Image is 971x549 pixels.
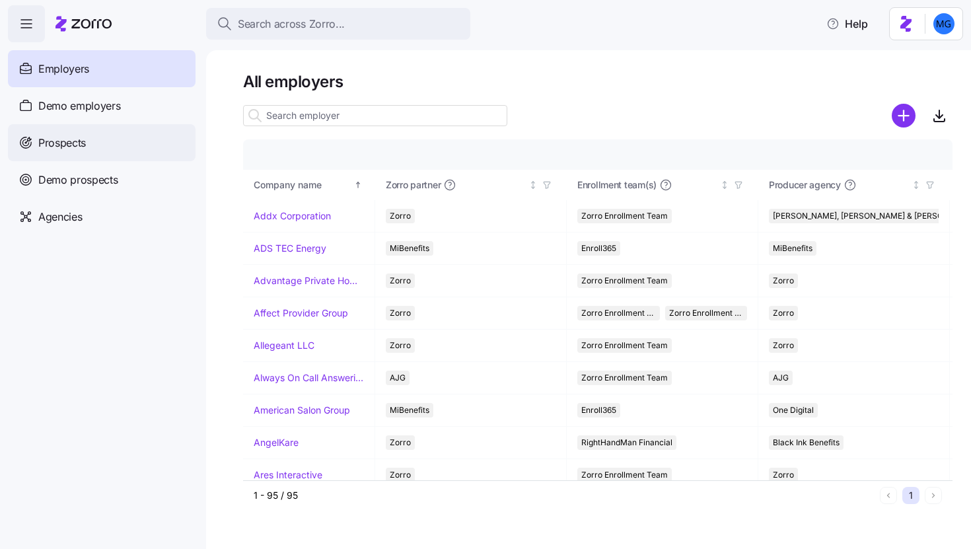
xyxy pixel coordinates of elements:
div: Sorted ascending [353,180,363,190]
span: Zorro [390,274,411,288]
img: 61c362f0e1d336c60eacb74ec9823875 [933,13,954,34]
span: Agencies [38,209,82,225]
span: Enroll365 [581,241,616,256]
th: Enrollment team(s)Not sorted [567,170,758,200]
div: Company name [254,178,351,192]
span: Zorro Enrollment Experts [669,306,744,320]
span: Zorro [773,306,794,320]
svg: add icon [892,104,916,128]
a: American Salon Group [254,404,350,417]
div: 1 - 95 / 95 [254,489,875,502]
span: Zorro partner [386,178,441,192]
div: Not sorted [528,180,538,190]
span: Zorro Enrollment Team [581,338,668,353]
span: Zorro [390,306,411,320]
button: Search across Zorro... [206,8,470,40]
a: Demo employers [8,87,196,124]
span: Zorro [773,468,794,482]
a: Ares Interactive [254,468,322,482]
span: Zorro [773,338,794,353]
span: MiBenefits [773,241,812,256]
span: Zorro Enrollment Team [581,274,668,288]
span: Zorro [390,209,411,223]
span: Employers [38,61,89,77]
span: AJG [773,371,789,385]
button: Previous page [880,487,897,504]
a: ADS TEC Energy [254,242,326,255]
span: Enrollment team(s) [577,178,657,192]
span: Enroll365 [581,403,616,418]
a: Addx Corporation [254,209,331,223]
span: MiBenefits [390,241,429,256]
span: Zorro Enrollment Team [581,306,656,320]
div: Not sorted [720,180,729,190]
span: Demo employers [38,98,121,114]
th: Zorro partnerNot sorted [375,170,567,200]
span: Zorro [773,274,794,288]
input: Search employer [243,105,507,126]
a: Employers [8,50,196,87]
a: Prospects [8,124,196,161]
span: Zorro [390,468,411,482]
th: Producer agencyNot sorted [758,170,950,200]
span: Zorro Enrollment Team [581,468,668,482]
th: Company nameSorted ascending [243,170,375,200]
span: Zorro [390,435,411,450]
span: Zorro Enrollment Team [581,209,668,223]
a: Agencies [8,198,196,235]
div: Not sorted [912,180,921,190]
span: RightHandMan Financial [581,435,672,450]
span: MiBenefits [390,403,429,418]
button: Next page [925,487,942,504]
a: AngelKare [254,436,299,449]
h1: All employers [243,71,953,92]
a: Demo prospects [8,161,196,198]
span: AJG [390,371,406,385]
a: Allegeant LLC [254,339,314,352]
a: Always On Call Answering Service [254,371,364,384]
a: Affect Provider Group [254,307,348,320]
span: Zorro Enrollment Team [581,371,668,385]
button: 1 [902,487,919,504]
span: Prospects [38,135,86,151]
button: Help [816,11,879,37]
span: One Digital [773,403,814,418]
a: Advantage Private Home Care [254,274,364,287]
span: Producer agency [769,178,841,192]
span: Zorro [390,338,411,353]
span: Black Ink Benefits [773,435,840,450]
span: Help [826,16,868,32]
span: Demo prospects [38,172,118,188]
span: Search across Zorro... [238,16,345,32]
